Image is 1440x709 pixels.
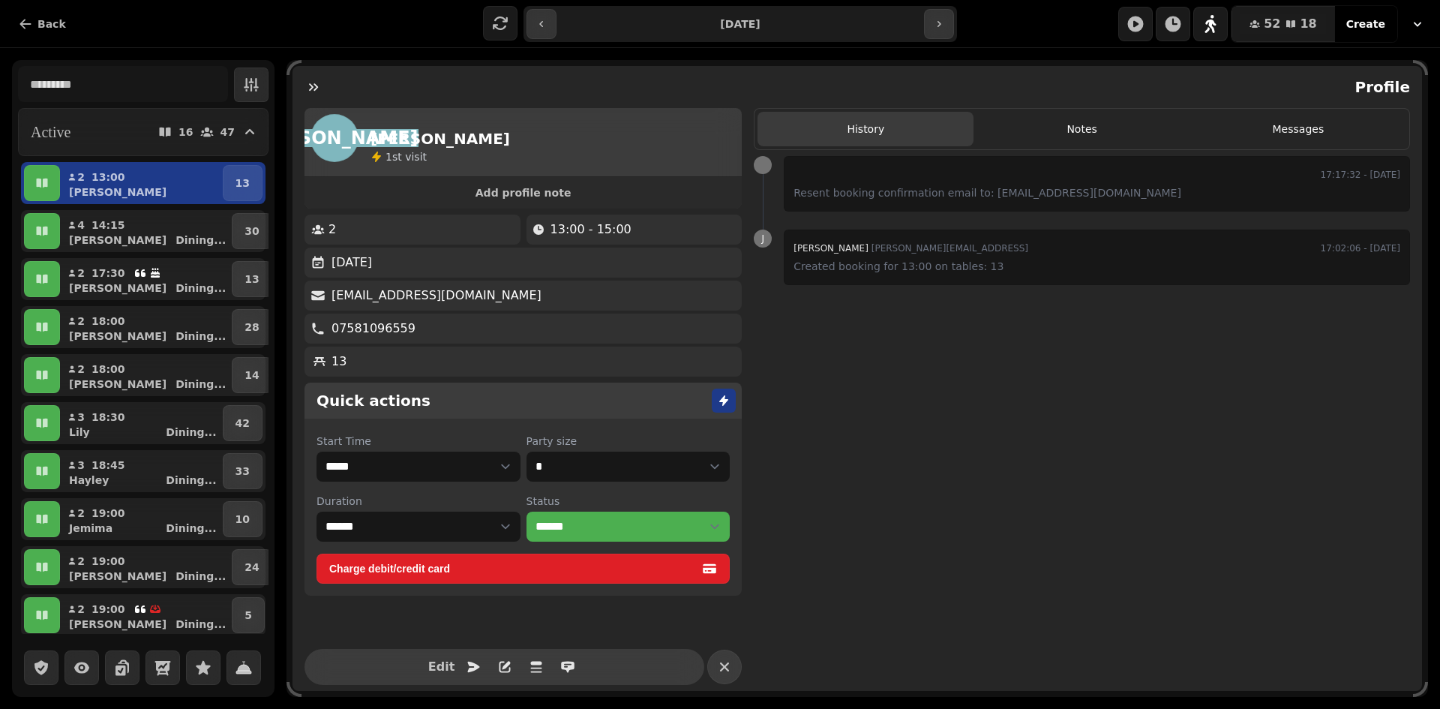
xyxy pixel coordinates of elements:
span: 1 [385,151,392,163]
p: 33 [235,464,250,479]
button: 218:00[PERSON_NAME]Dining... [63,357,229,393]
p: 3 [76,410,85,425]
p: Dining ... [175,329,226,344]
span: st [392,151,405,163]
p: 07581096559 [331,320,415,338]
span: Add profile note [322,188,724,198]
p: Created booking for 13:00 on tables: 13 [793,257,1400,275]
p: 18:00 [91,314,125,329]
p: 2 [328,221,336,239]
p: 17:30 [91,266,125,281]
button: 13 [223,165,262,201]
p: [PERSON_NAME] [69,185,166,200]
p: 18:00 [91,362,125,377]
button: Messages [1190,112,1406,146]
button: 218:00[PERSON_NAME]Dining... [63,309,229,345]
label: Party size [526,434,730,449]
p: 13:00 - 15:00 [550,221,631,239]
p: Dining ... [175,281,226,296]
p: 2 [76,506,85,521]
p: 13:00 [91,170,125,185]
p: Jemima [69,521,112,536]
p: 30 [244,224,259,239]
span: 18 [1300,18,1316,30]
p: 3 [76,458,85,473]
span: 52 [1264,18,1280,30]
p: 5 [244,608,252,623]
button: 5 [232,597,265,633]
button: 30 [232,213,271,249]
button: 28 [232,309,271,345]
p: 2 [76,554,85,569]
p: [PERSON_NAME] [69,617,166,632]
p: 14 [244,368,259,383]
p: [PERSON_NAME] [69,233,166,248]
button: Active1647 [18,108,268,156]
label: Status [526,494,730,509]
p: Resent booking confirmation email to: [EMAIL_ADDRESS][DOMAIN_NAME] [793,184,1400,202]
span: [PERSON_NAME] [793,243,868,254]
p: Dining ... [175,377,226,392]
button: Charge debit/credit card [316,554,730,584]
p: 4 [76,218,85,233]
h2: Profile [1348,77,1410,98]
p: 19:00 [91,506,125,521]
label: Start Time [316,434,520,449]
span: Edit [433,661,451,673]
button: 13 [232,261,271,297]
p: 2 [76,266,85,281]
button: Add profile note [310,183,736,203]
button: History [757,112,973,146]
p: 47 [220,127,235,137]
p: [PERSON_NAME] [69,329,166,344]
p: 13 [244,272,259,287]
p: [EMAIL_ADDRESS][DOMAIN_NAME] [331,287,541,305]
p: 10 [235,512,250,527]
button: 10 [223,501,262,537]
button: 219:00[PERSON_NAME]Dining... [63,597,229,633]
button: 318:45HayleyDining... [63,453,220,489]
p: 18:45 [91,458,125,473]
p: Dining ... [175,569,226,584]
p: Lily [69,425,90,440]
button: Notes [973,112,1189,146]
p: 14:15 [91,218,125,233]
button: 219:00JemimaDining... [63,501,220,537]
p: Dining ... [166,473,216,488]
p: 19:00 [91,602,125,617]
button: 24 [232,549,271,585]
p: visit [385,149,427,164]
span: Create [1346,19,1385,29]
span: [PERSON_NAME] [250,129,418,147]
button: 33 [223,453,262,489]
button: Edit [427,652,457,682]
h2: Active [31,122,70,143]
p: 2 [76,602,85,617]
p: 28 [244,320,259,335]
p: 18:30 [91,410,125,425]
button: Create [1334,6,1397,42]
button: 219:00[PERSON_NAME]Dining... [63,549,229,585]
p: 13 [331,353,346,371]
button: 217:30[PERSON_NAME]Dining... [63,261,229,297]
p: Dining ... [166,521,216,536]
button: 5218 [1231,6,1335,42]
time: 17:17:32 - [DATE] [1321,166,1400,184]
p: 19:00 [91,554,125,569]
time: 17:02:06 - [DATE] [1321,239,1400,257]
h2: Quick actions [316,390,430,411]
span: Charge debit/credit card [329,563,699,574]
p: Dining ... [166,425,216,440]
p: [PERSON_NAME] [69,377,166,392]
button: 42 [223,405,262,441]
p: 2 [76,170,85,185]
p: Dining ... [175,233,226,248]
p: [DATE] [331,254,372,272]
p: [PERSON_NAME] [69,569,166,584]
span: Back [37,19,66,29]
button: 213:00[PERSON_NAME] [63,165,220,201]
label: Duration [316,494,520,509]
button: 318:30LilyDining... [63,405,220,441]
button: 14 [232,357,271,393]
p: 2 [76,362,85,377]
